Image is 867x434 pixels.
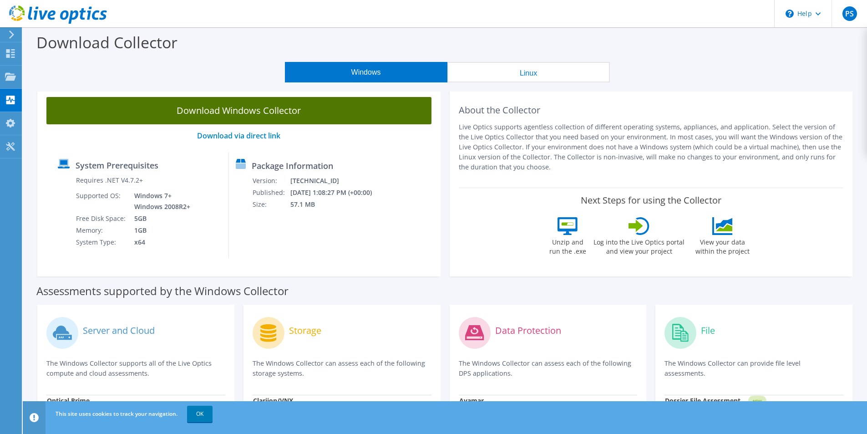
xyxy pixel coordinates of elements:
[581,195,721,206] label: Next Steps for using the Collector
[593,235,685,256] label: Log into the Live Optics portal and view your project
[253,396,293,405] strong: Clariion/VNX
[459,396,484,405] strong: Avamar
[76,236,127,248] td: System Type:
[290,175,384,187] td: [TECHNICAL_ID]
[252,187,290,199] td: Published:
[701,326,715,335] label: File
[36,286,289,296] label: Assessments supported by the Windows Collector
[36,32,177,53] label: Download Collector
[76,213,127,225] td: Free Disk Space:
[690,235,755,256] label: View your data within the project
[290,187,384,199] td: [DATE] 1:08:27 PM (+00:00)
[83,326,155,335] label: Server and Cloud
[76,190,127,213] td: Supported OS:
[753,398,762,403] tspan: NEW!
[46,358,225,378] p: The Windows Collector supports all of the Live Optics compute and cloud assessments.
[289,326,321,335] label: Storage
[76,225,127,236] td: Memory:
[459,122,844,172] p: Live Optics supports agentless collection of different operating systems, appliances, and applica...
[252,161,333,170] label: Package Information
[46,97,431,124] a: Download Windows Collector
[285,62,447,82] button: Windows
[127,225,192,236] td: 1GB
[290,199,384,210] td: 57.1 MB
[76,161,158,170] label: System Prerequisites
[665,396,740,405] strong: Dossier File Assessment
[547,235,588,256] label: Unzip and run the .exe
[127,236,192,248] td: x64
[459,358,638,378] p: The Windows Collector can assess each of the following DPS applications.
[127,213,192,225] td: 5GB
[447,62,610,82] button: Linux
[252,199,290,210] td: Size:
[253,358,431,378] p: The Windows Collector can assess each of the following storage systems.
[127,190,192,213] td: Windows 7+ Windows 2008R2+
[56,410,177,418] span: This site uses cookies to track your navigation.
[664,358,843,378] p: The Windows Collector can provide file level assessments.
[187,406,213,422] a: OK
[786,10,794,18] svg: \n
[495,326,561,335] label: Data Protection
[76,176,143,185] label: Requires .NET V4.7.2+
[252,175,290,187] td: Version:
[197,131,280,141] a: Download via direct link
[47,396,90,405] strong: Optical Prime
[842,6,857,21] span: PS
[459,105,844,116] h2: About the Collector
